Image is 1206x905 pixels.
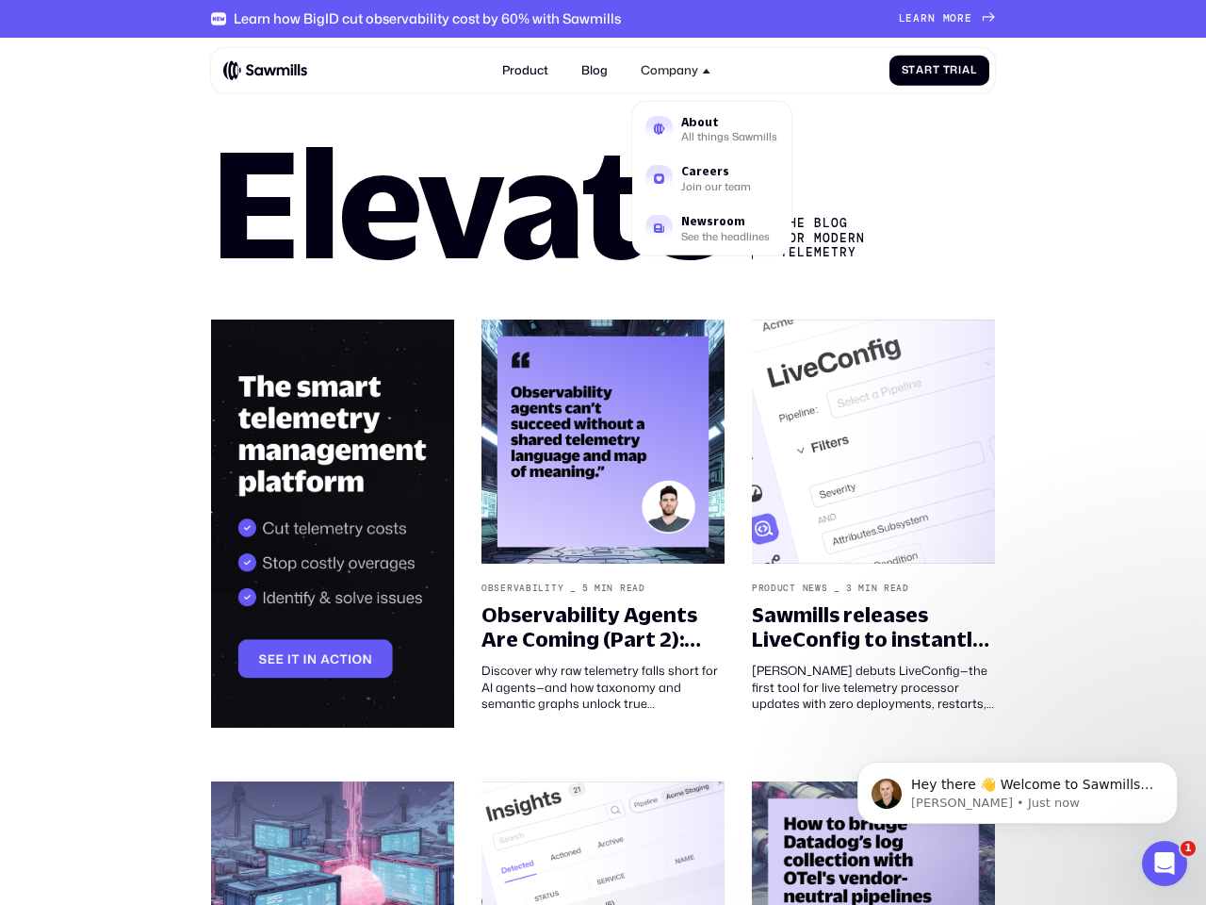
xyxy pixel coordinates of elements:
[632,87,791,255] nav: Company
[829,722,1206,854] iframe: Intercom notifications message
[958,64,962,76] span: i
[572,54,616,87] a: Blog
[636,107,787,152] a: AboutAll things Sawmills
[752,663,995,714] div: [PERSON_NAME] debuts LiveConfig—the first tool for live telemetry processor updates with zero dep...
[481,663,725,714] div: Discover why raw telemetry falls short for AI agents—and how taxonomy and semantic graphs unlock ...
[641,63,698,77] div: Company
[943,12,951,25] span: m
[965,12,972,25] span: e
[681,181,751,190] div: Join our team
[962,64,970,76] span: a
[752,583,828,594] div: Product News
[595,583,645,594] div: min read
[943,64,951,76] span: T
[752,602,995,652] div: Sawmills releases LiveConfig to instantly configure your telemetry pipeline without deployment
[632,54,720,87] div: Company
[913,12,921,25] span: a
[899,12,906,25] span: L
[933,64,940,76] span: t
[234,10,621,26] div: Learn how BigID cut observability cost by 60% with Sawmills
[908,64,916,76] span: t
[950,12,957,25] span: o
[950,64,958,76] span: r
[570,583,577,594] div: _
[889,55,989,86] a: StartTrial
[481,602,725,652] div: Observability Agents Are Coming (Part 2): Telemetry Taxonomy and Semantics – The Missing Link
[681,216,770,227] div: Newsroom
[916,64,924,76] span: a
[211,143,725,259] h1: Elevate
[636,206,787,251] a: NewsroomSee the headlines
[752,173,872,259] div: The Blog for Modern telemetry
[957,12,965,25] span: r
[846,583,853,594] div: 3
[681,116,777,127] div: About
[582,583,589,594] div: 5
[1181,841,1196,856] span: 1
[928,12,936,25] span: n
[471,309,736,738] a: Observability_5min readObservability Agents Are Coming (Part 2): Telemetry Taxonomy and Semantics...
[899,12,995,25] a: Learnmore
[742,309,1006,738] a: Product News_3min readSawmills releases LiveConfig to instantly configure your telemetry pipeline...
[681,132,777,141] div: All things Sawmills
[970,64,977,76] span: l
[902,64,909,76] span: S
[924,64,933,76] span: r
[681,166,751,177] div: Careers
[905,12,913,25] span: e
[834,583,840,594] div: _
[681,231,770,240] div: See the headlines
[921,12,928,25] span: r
[858,583,909,594] div: min read
[636,156,787,201] a: CareersJoin our team
[481,583,563,594] div: Observability
[1142,841,1187,886] iframe: Intercom live chat
[493,54,557,87] a: Product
